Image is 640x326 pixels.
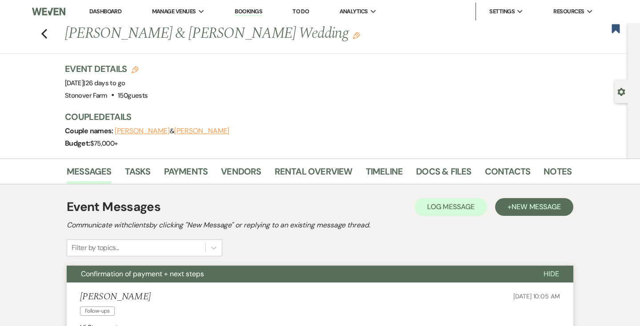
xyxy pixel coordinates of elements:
a: Dashboard [89,8,121,15]
button: +New Message [495,198,573,216]
a: Timeline [366,164,403,184]
span: Manage Venues [152,7,196,16]
span: 26 days to go [85,79,125,87]
a: Vendors [221,164,261,184]
button: Edit [353,31,360,39]
h5: [PERSON_NAME] [80,291,151,302]
button: Confirmation of payment + next steps [67,266,529,282]
h2: Communicate with clients by clicking "New Message" or replying to an existing message thread. [67,220,573,231]
a: Bookings [235,8,262,16]
span: Settings [489,7,515,16]
span: Resources [553,7,584,16]
button: Open lead details [617,87,625,95]
button: Log Message [415,198,487,216]
a: Messages [67,164,112,184]
span: Stonover Farm [65,91,108,100]
span: Follow-ups [80,306,115,316]
span: New Message [512,202,561,211]
a: Payments [164,164,208,184]
a: Rental Overview [275,164,352,184]
span: Log Message [427,202,475,211]
span: Budget: [65,139,90,148]
span: | [84,79,125,87]
h1: Event Messages [67,198,160,216]
button: [PERSON_NAME] [174,127,229,135]
a: Docs & Files [416,164,471,184]
a: Notes [544,164,572,184]
span: Analytics [340,7,368,16]
span: Couple names: [65,126,115,135]
span: Confirmation of payment + next steps [81,269,204,278]
div: Filter by topics... [72,243,119,253]
img: Weven Logo [32,2,65,21]
button: Hide [529,266,573,282]
span: 150 guests [118,91,148,100]
h3: Event Details [65,63,148,75]
a: Contacts [485,164,531,184]
h3: Couple Details [65,111,563,123]
span: & [115,127,229,135]
a: To Do [292,8,309,15]
span: $75,000+ [90,139,118,148]
span: Hide [544,269,559,278]
a: Tasks [125,164,151,184]
h1: [PERSON_NAME] & [PERSON_NAME] Wedding [65,23,463,44]
button: [PERSON_NAME] [115,127,170,135]
span: [DATE] 10:05 AM [513,292,560,300]
span: [DATE] [65,79,125,87]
